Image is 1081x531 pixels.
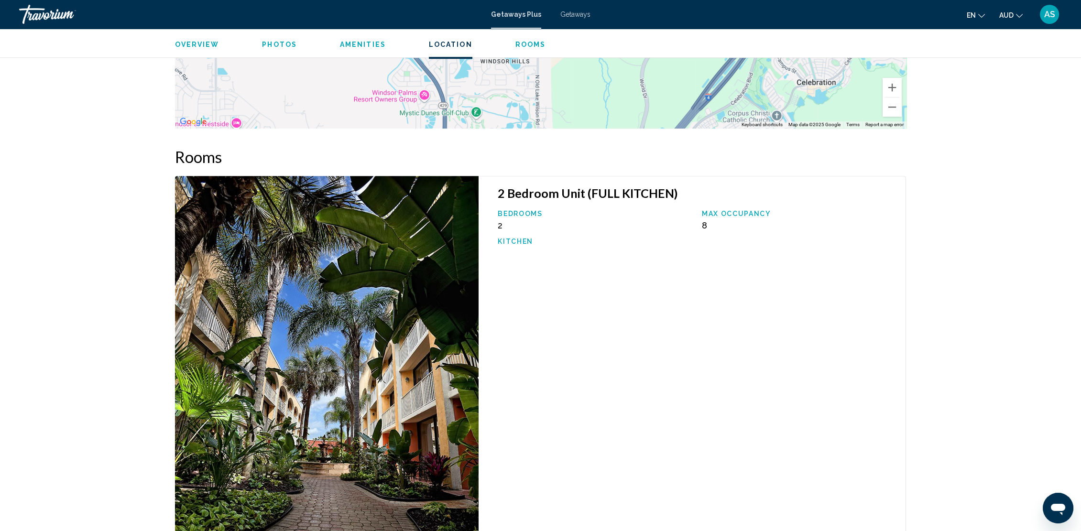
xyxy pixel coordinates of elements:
button: Keyboard shortcuts [742,121,783,128]
button: Photos [262,40,297,49]
button: Change language [967,8,985,22]
a: Report a map error [865,122,904,127]
a: Travorium [19,5,481,24]
span: 2 [498,220,502,230]
button: Rooms [515,40,546,49]
a: Getaways [560,11,590,18]
span: en [967,11,976,19]
img: Google [177,116,209,128]
a: Getaways Plus [491,11,541,18]
h3: 2 Bedroom Unit (FULL KITCHEN) [498,186,896,200]
button: Overview [175,40,219,49]
h2: Rooms [175,147,906,166]
span: Overview [175,41,219,48]
button: User Menu [1037,4,1062,24]
p: Kitchen [498,238,692,245]
button: Amenities [340,40,386,49]
span: 8 [702,220,707,230]
span: Amenities [340,41,386,48]
span: Location [429,41,472,48]
p: Bedrooms [498,210,692,217]
a: Terms [846,122,860,127]
button: Change currency [999,8,1023,22]
span: Map data ©2025 Google [788,122,841,127]
span: Photos [262,41,297,48]
button: Location [429,40,472,49]
a: Open this area in Google Maps (opens a new window) [177,116,209,128]
iframe: Button to launch messaging window [1043,493,1073,523]
span: AS [1044,10,1055,19]
button: Zoom out [883,98,902,117]
span: Rooms [515,41,546,48]
button: Zoom in [883,78,902,97]
p: Max Occupancy [702,210,896,217]
span: AUD [999,11,1014,19]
